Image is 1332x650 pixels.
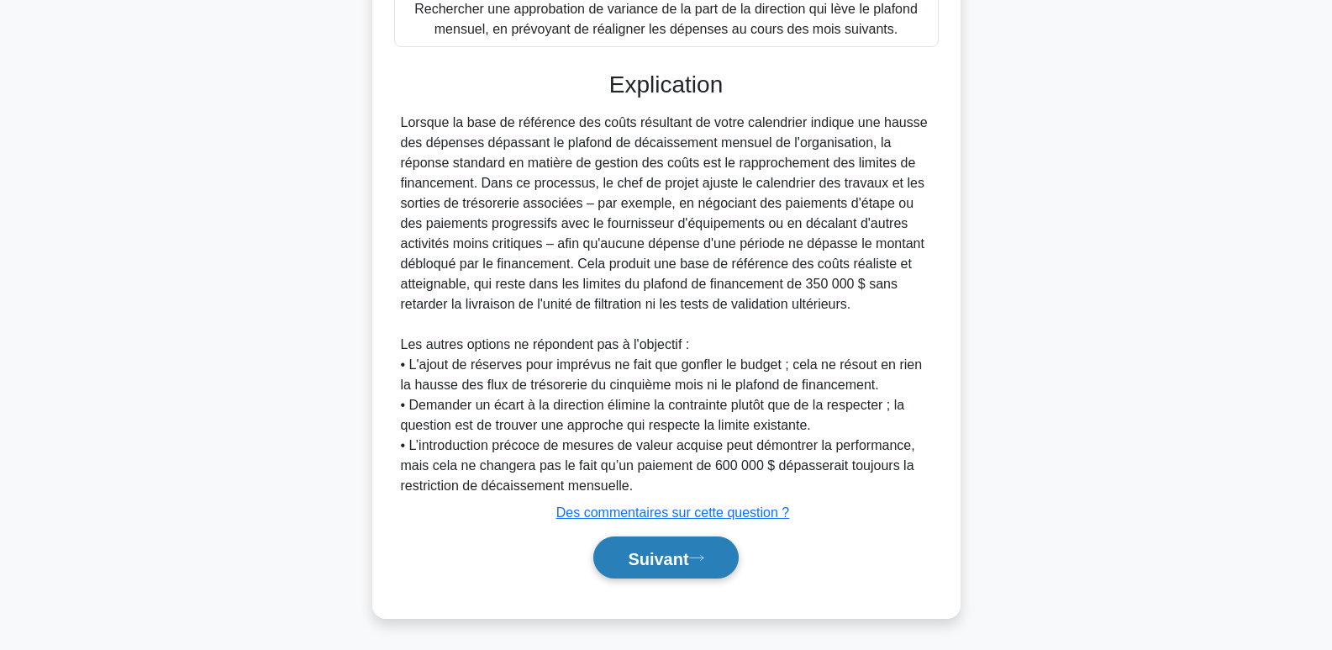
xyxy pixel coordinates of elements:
[401,115,928,311] font: Lorsque la base de référence des coûts résultant de votre calendrier indique une hausse des dépen...
[628,549,688,568] font: Suivant
[609,71,723,98] font: Explication
[401,438,915,493] font: • L’introduction précoce de mesures de valeur acquise peut démontrer la performance, mais cela ne...
[593,536,738,579] button: Suivant
[556,505,789,520] a: Des commentaires sur cette question ?
[401,357,923,392] font: • L'ajout de réserves pour imprévus ne fait que gonfler le budget ; cela ne résout en rien la hau...
[414,2,918,36] font: Rechercher une approbation de variance de la part de la direction qui lève le plafond mensuel, en...
[401,337,690,351] font: Les autres options ne répondent pas à l'objectif :
[401,398,905,432] font: • Demander un écart à la direction élimine la contrainte plutôt que de la respecter ; la question...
